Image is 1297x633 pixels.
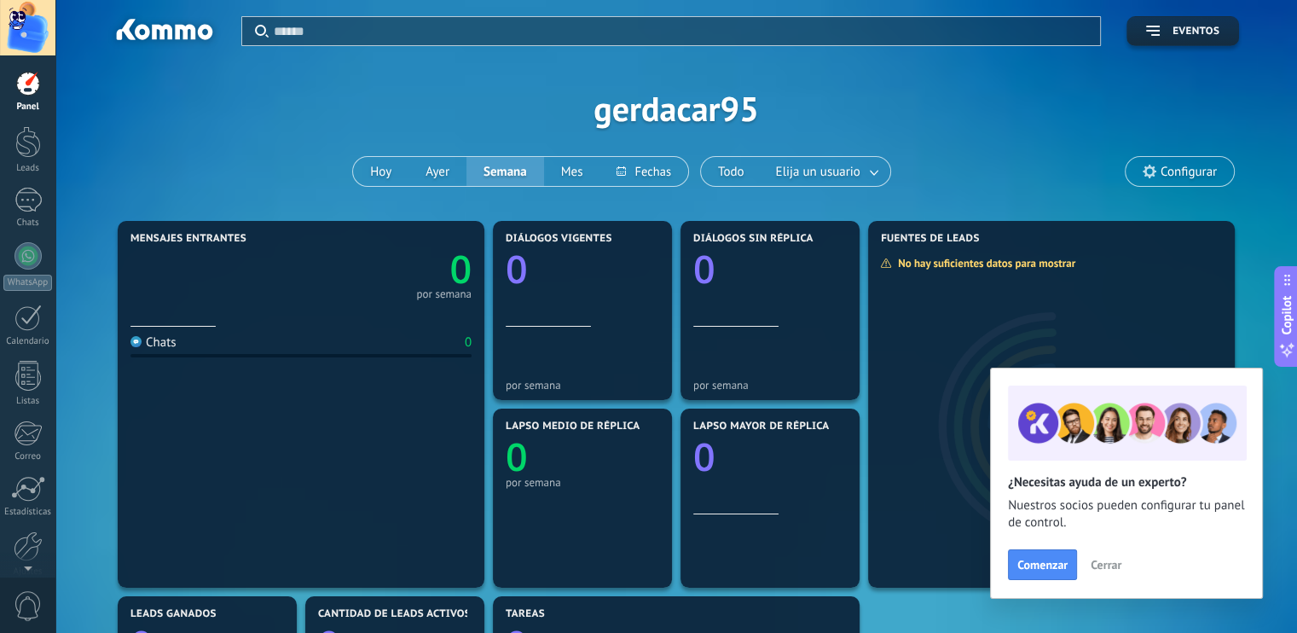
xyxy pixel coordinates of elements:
span: Cantidad de leads activos [318,608,471,620]
div: No hay suficientes datos para mostrar [880,256,1087,270]
button: Cerrar [1083,552,1129,578]
div: Chats [3,218,53,229]
text: 0 [506,431,528,483]
button: Fechas [599,157,687,186]
button: Todo [701,157,761,186]
span: Leads ganados [130,608,217,620]
h2: ¿Necesitas ayuda de un experto? [1008,474,1245,491]
text: 0 [506,243,528,295]
button: Mes [544,157,600,186]
div: Panel [3,102,53,113]
span: Tareas [506,608,545,620]
div: Chats [130,334,177,351]
text: 0 [693,243,715,295]
a: 0 [301,243,472,295]
span: Eventos [1173,26,1219,38]
div: por semana [693,379,847,392]
span: Comenzar [1017,559,1068,571]
div: Leads [3,163,53,174]
div: Estadísticas [3,507,53,518]
div: por semana [416,290,472,299]
div: WhatsApp [3,275,52,291]
span: Mensajes entrantes [130,233,246,245]
span: Nuestros socios pueden configurar tu panel de control. [1008,497,1245,531]
div: por semana [506,476,659,489]
span: Diálogos sin réplica [693,233,814,245]
div: Listas [3,396,53,407]
img: Chats [130,336,142,347]
div: Calendario [3,336,53,347]
div: por semana [506,379,659,392]
text: 0 [693,431,715,483]
span: Fuentes de leads [881,233,980,245]
div: 0 [465,334,472,351]
span: Cerrar [1091,559,1121,571]
div: Correo [3,451,53,462]
button: Hoy [353,157,408,186]
span: Diálogos vigentes [506,233,612,245]
button: Eventos [1126,16,1239,46]
button: Comenzar [1008,549,1077,580]
button: Elija un usuario [761,157,890,186]
span: Elija un usuario [773,160,864,183]
text: 0 [449,243,472,295]
span: Lapso medio de réplica [506,421,640,433]
button: Semana [466,157,544,186]
span: Lapso mayor de réplica [693,421,829,433]
span: Copilot [1278,296,1295,335]
span: Configurar [1161,165,1217,179]
button: Ayer [408,157,466,186]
